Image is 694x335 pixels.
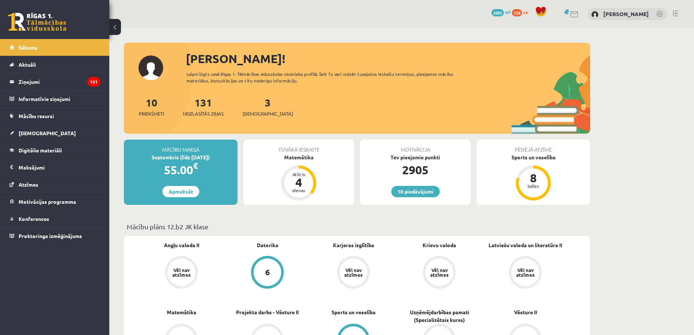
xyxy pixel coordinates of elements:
[477,153,590,161] div: Sports un veselība
[9,108,100,124] a: Mācību resursi
[257,241,278,249] a: Datorika
[514,308,537,316] a: Vēsture II
[183,96,224,117] a: 131Neizlasītās ziņas
[19,147,62,153] span: Digitālie materiāli
[167,308,196,316] a: Matemātika
[243,110,293,117] span: [DEMOGRAPHIC_DATA]
[139,110,164,117] span: Priekšmeti
[512,9,522,16] span: 158
[162,186,199,197] a: Apmaksāt
[9,142,100,159] a: Digitālie materiāli
[183,110,224,117] span: Neizlasītās ziņas
[19,44,37,51] span: Sākums
[139,96,164,117] a: 10Priekšmeti
[124,161,238,179] div: 55.00
[186,50,590,67] div: [PERSON_NAME]!
[19,61,36,68] span: Aktuāli
[9,227,100,244] a: Proktoringa izmēģinājums
[360,140,471,153] div: Motivācija
[9,193,100,210] a: Motivācijas programma
[512,9,532,15] a: 158 xp
[505,9,511,15] span: mP
[187,71,466,84] div: Laipni lūgts savā Rīgas 1. Tālmācības vidusskolas skolnieka profilā. Šeit Tu vari redzēt tuvojošo...
[243,140,354,153] div: Tuvākā ieskaite
[243,153,354,202] a: Matemātika Atlicis 4 dienas
[396,256,482,290] a: Vēl nav atzīmes
[288,188,310,192] div: dienas
[9,90,100,107] a: Informatīvie ziņojumi
[523,9,528,15] span: xp
[236,308,299,316] a: Projekta darbs - Vēsture II
[288,172,310,176] div: Atlicis
[360,161,471,179] div: 2905
[591,11,599,18] img: Eriks Meļņiks
[138,256,224,290] a: Vēl nav atzīmes
[310,256,396,290] a: Vēl nav atzīmes
[396,308,482,324] a: Uzņēmējdarbības pamati (Specializētais kurss)
[491,9,504,16] span: 2905
[19,215,49,222] span: Konferences
[482,256,568,290] a: Vēl nav atzīmes
[515,268,536,277] div: Vēl nav atzīmes
[429,268,450,277] div: Vēl nav atzīmes
[124,153,238,161] div: Septembris (līdz [DATE])
[19,130,76,136] span: [DEMOGRAPHIC_DATA]
[19,90,100,107] legend: Informatīvie ziņojumi
[360,153,471,161] div: Tev pieejamie punkti
[19,113,54,119] span: Mācību resursi
[522,184,544,188] div: balles
[193,160,198,171] span: €
[489,241,562,249] a: Latviešu valoda un literatūra II
[288,176,310,188] div: 4
[19,181,38,188] span: Atzīmes
[9,125,100,141] a: [DEMOGRAPHIC_DATA]
[9,176,100,193] a: Atzīmes
[265,268,270,276] div: 6
[9,210,100,227] a: Konferences
[87,77,100,87] i: 131
[19,73,100,90] legend: Ziņojumi
[9,73,100,90] a: Ziņojumi131
[127,222,587,231] p: Mācību plāns 12.b2 JK klase
[224,256,310,290] a: 6
[243,96,293,117] a: 3[DEMOGRAPHIC_DATA]
[333,241,374,249] a: Karjeras izglītība
[9,39,100,56] a: Sākums
[522,172,544,184] div: 8
[8,13,66,31] a: Rīgas 1. Tālmācības vidusskola
[19,159,100,176] legend: Maksājumi
[477,153,590,202] a: Sports un veselība 8 balles
[603,10,649,17] a: [PERSON_NAME]
[343,268,364,277] div: Vēl nav atzīmes
[9,159,100,176] a: Maksājumi
[19,198,76,205] span: Motivācijas programma
[164,241,199,249] a: Angļu valoda II
[391,186,440,197] a: 10 piedāvājumi
[491,9,511,15] a: 2905 mP
[423,241,456,249] a: Krievu valoda
[243,153,354,161] div: Matemātika
[124,140,238,153] div: Mācību maksa
[9,56,100,73] a: Aktuāli
[171,268,192,277] div: Vēl nav atzīmes
[332,308,376,316] a: Sports un veselība
[477,140,590,153] div: Pēdējā atzīme
[19,233,82,239] span: Proktoringa izmēģinājums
